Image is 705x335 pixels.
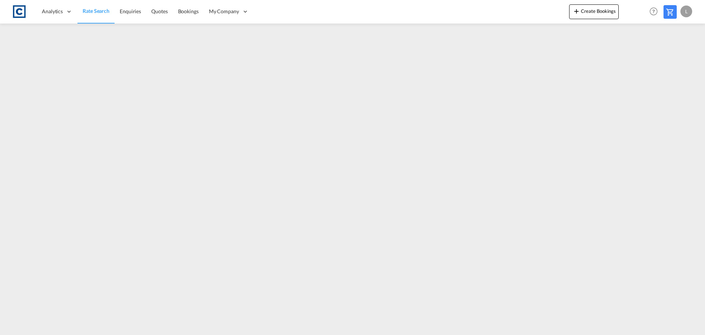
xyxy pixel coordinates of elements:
md-icon: icon-plus 400-fg [572,7,581,15]
span: Quotes [151,8,167,14]
div: Help [647,5,664,18]
span: Bookings [178,8,199,14]
div: L [680,6,692,17]
span: Analytics [42,8,63,15]
button: icon-plus 400-fgCreate Bookings [569,4,619,19]
span: Help [647,5,660,18]
span: My Company [209,8,239,15]
img: 1fdb9190129311efbfaf67cbb4249bed.jpeg [11,3,28,20]
span: Enquiries [120,8,141,14]
span: Rate Search [83,8,109,14]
